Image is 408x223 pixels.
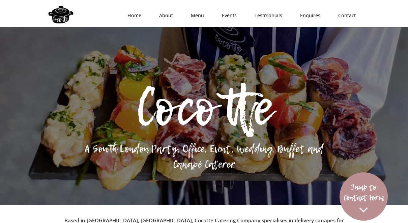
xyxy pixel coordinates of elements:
a: Home [116,5,148,26]
a: Testmonials [243,5,289,26]
a: Enquires [289,5,327,26]
a: Events [211,5,243,26]
a: About [148,5,180,26]
a: Menu [180,5,211,26]
a: Contact [327,5,362,26]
